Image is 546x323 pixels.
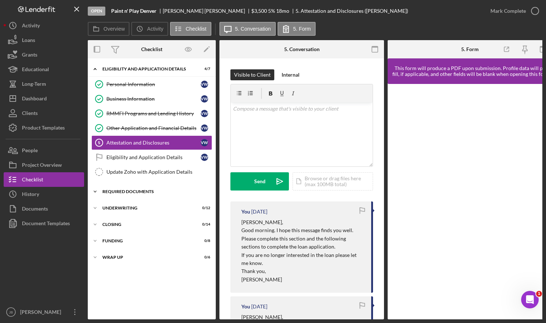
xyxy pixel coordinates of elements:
[201,139,208,146] div: V W
[197,239,210,243] div: 0 / 8
[91,121,212,135] a: Other Application and Financial DetailsVW
[197,255,210,259] div: 0 / 6
[18,305,66,321] div: [PERSON_NAME]
[241,267,364,275] p: Thank you,
[197,206,210,210] div: 0 / 12
[230,172,289,191] button: Send
[251,8,267,14] span: $3,500
[201,124,208,132] div: V W
[536,291,542,297] span: 1
[9,310,13,314] text: JB
[219,22,276,36] button: 5. Conversation
[201,95,208,103] div: V W
[106,140,201,146] div: Attestation and Disclosures
[241,209,250,215] div: You
[254,172,266,191] div: Send
[103,26,125,32] label: Overview
[4,216,84,231] button: Document Templates
[88,7,105,16] div: Open
[282,69,300,80] div: Internal
[22,216,70,232] div: Document Templates
[230,69,274,80] button: Visible to Client
[102,67,192,71] div: Eligibility and Application Details
[163,8,251,14] div: [PERSON_NAME] [PERSON_NAME]
[461,46,479,52] div: 5. Form
[98,141,100,145] tspan: 5
[234,69,271,80] div: Visible to Client
[186,26,207,32] label: Checklist
[483,4,542,18] button: Mark Complete
[521,291,539,308] iframe: Intercom live chat
[235,26,271,32] label: 5. Conversation
[91,77,212,92] a: Personal InformationVW
[106,111,201,116] div: RMMFI Programs and Lending History
[4,305,84,319] button: JB[PERSON_NAME]
[197,222,210,227] div: 0 / 14
[106,169,212,175] div: Update Zoho with Application Details
[102,206,192,210] div: UNDERWRITING
[111,8,157,14] b: Paint n' Play Denver
[102,255,192,259] div: Wrap Up
[131,22,168,36] button: Activity
[395,91,546,312] iframe: Lenderfit form
[284,46,320,52] div: 5. Conversation
[106,96,201,102] div: Business Information
[102,239,192,243] div: FUNDING
[295,8,408,14] div: 5. Attestation and Disclosures ([PERSON_NAME])
[147,26,163,32] label: Activity
[106,81,201,87] div: Personal Information
[490,4,526,18] div: Mark Complete
[241,304,250,309] div: You
[201,110,208,117] div: V W
[170,22,211,36] button: Checklist
[241,226,364,251] p: Good morning. I hope this message finds you well. Please complete this section and the following ...
[278,22,316,36] button: 5. Form
[141,46,162,52] div: Checklist
[241,218,364,226] p: [PERSON_NAME],
[201,81,208,88] div: V W
[241,251,364,268] p: If you are no longer interested in the loan please let me know.
[276,8,289,14] div: 18 mo
[293,26,311,32] label: 5. Form
[91,135,212,150] a: 5Attestation and DisclosuresVW
[102,222,192,227] div: CLOSING
[91,106,212,121] a: RMMFI Programs and Lending HistoryVW
[197,67,210,71] div: 4 / 7
[268,8,275,14] div: 5 %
